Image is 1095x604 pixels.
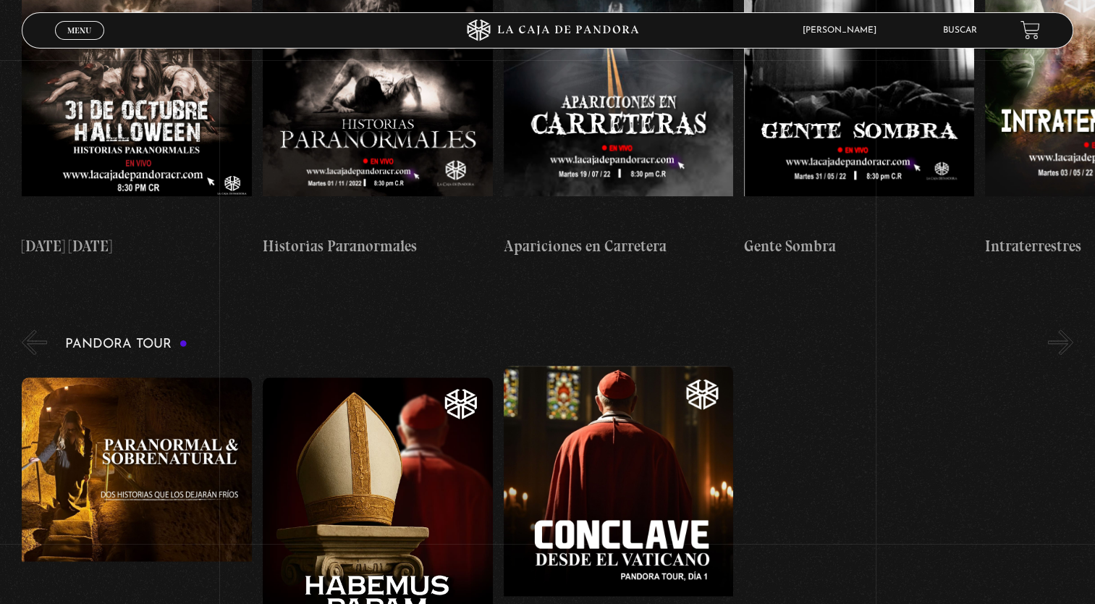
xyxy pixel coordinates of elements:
span: Menu [67,26,91,35]
a: Buscar [943,26,977,35]
span: Cerrar [62,38,96,48]
h4: Apariciones en Carretera [504,235,734,258]
h4: [DATE] [DATE] [22,235,252,258]
a: View your shopping cart [1020,20,1040,40]
button: Previous [22,330,47,355]
button: Next [1048,330,1073,355]
h3: Pandora Tour [65,337,187,351]
span: [PERSON_NAME] [795,26,891,35]
h4: Gente Sombra [744,235,974,258]
h4: Historias Paranormales [263,235,493,258]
